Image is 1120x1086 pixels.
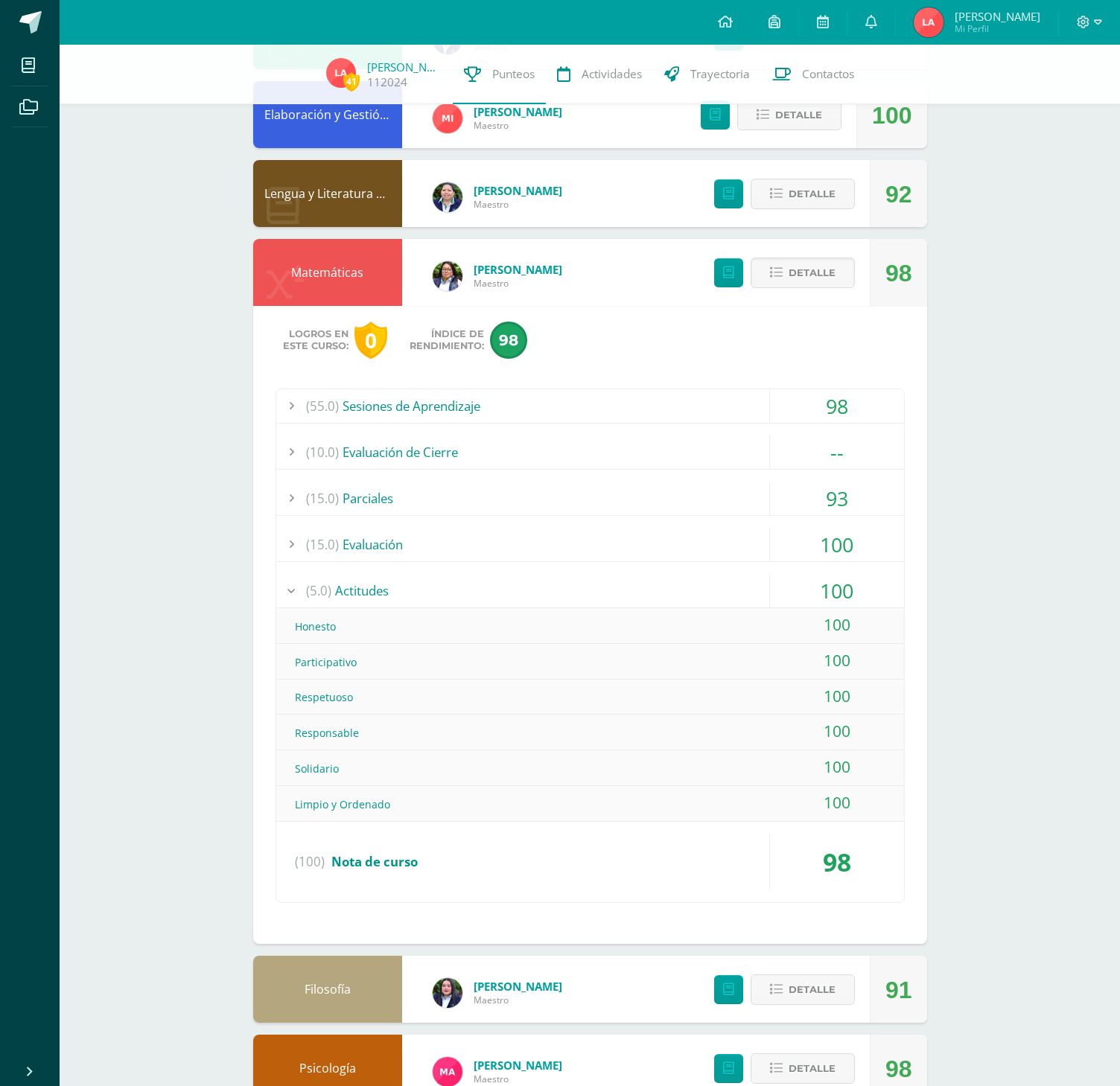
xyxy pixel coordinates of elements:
[474,277,562,290] span: Maestro
[770,389,904,423] div: 98
[306,389,339,423] span: (55.0)
[474,262,562,277] a: [PERSON_NAME]
[885,240,912,307] div: 98
[474,104,562,119] a: [PERSON_NAME]
[306,574,331,607] span: (5.0)
[737,100,841,130] button: Detalle
[770,786,904,820] div: 100
[770,715,904,748] div: 100
[770,435,904,469] div: --
[474,119,562,132] span: Maestro
[253,956,402,1023] div: Filosofía
[433,103,462,133] img: bcb5d855c5dab1d02cc8bcea50869bf4.png
[955,22,1040,35] span: Mi Perfil
[492,66,535,82] span: Punteos
[276,645,904,679] div: Participativo
[474,994,562,1006] span: Maestro
[276,788,904,821] div: Limpio y Ordenado
[410,328,484,352] span: Índice de Rendimiento:
[306,528,339,561] span: (15.0)
[885,161,912,228] div: 92
[751,1053,855,1084] button: Detalle
[770,680,904,713] div: 100
[802,66,854,82] span: Contactos
[955,9,1040,24] span: [PERSON_NAME]
[789,259,836,287] span: Detalle
[276,435,904,469] div: Evaluación de Cierre
[751,179,855,209] button: Detalle
[490,322,527,359] span: 98
[770,834,904,890] div: 98
[331,853,418,870] span: Nota de curso
[546,45,653,104] a: Actividades
[770,750,904,784] div: 100
[367,60,442,74] a: [PERSON_NAME]
[872,82,911,149] div: 100
[343,72,360,91] span: 41
[474,1058,562,1073] a: [PERSON_NAME]
[789,1055,836,1082] span: Detalle
[653,45,761,104] a: Trayectoria
[770,608,904,642] div: 100
[690,66,750,82] span: Trayectoria
[433,182,462,212] img: 7c69af67f35011c215e125924d43341a.png
[770,482,904,515] div: 93
[474,198,562,211] span: Maestro
[276,610,904,643] div: Honesto
[751,258,855,288] button: Detalle
[354,322,387,360] div: 0
[306,435,339,469] span: (10.0)
[770,528,904,561] div: 100
[433,261,462,291] img: c7456b1c7483b5bc980471181b9518ab.png
[770,644,904,677] div: 100
[582,66,642,82] span: Actividades
[885,956,912,1023] div: 91
[253,239,402,306] div: Matemáticas
[789,180,836,208] span: Detalle
[276,528,904,561] div: Evaluación
[453,45,546,104] a: Punteos
[326,58,356,88] img: 0304f7b0a21bbcbd21f2ff3c6e75e059.png
[914,7,944,37] img: 0304f7b0a21bbcbd21f2ff3c6e75e059.png
[306,482,339,515] span: (15.0)
[253,81,402,148] div: Elaboración y Gestión de Proyectos
[276,716,904,750] div: Responsable
[276,680,904,714] div: Respetuoso
[751,974,855,1005] button: Detalle
[474,1073,562,1085] span: Maestro
[276,752,904,785] div: Solidario
[283,328,349,352] span: Logros en este curso:
[433,978,462,1008] img: ee34ef986f03f45fc2392d0669348478.png
[775,101,822,129] span: Detalle
[761,45,865,104] a: Contactos
[474,979,562,994] a: [PERSON_NAME]
[276,389,904,423] div: Sesiones de Aprendizaje
[276,482,904,515] div: Parciales
[295,834,325,890] span: (100)
[276,574,904,607] div: Actitudes
[253,160,402,227] div: Lengua y Literatura Universal
[367,74,407,90] a: 112024
[474,183,562,198] a: [PERSON_NAME]
[770,574,904,607] div: 100
[789,976,836,1003] span: Detalle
